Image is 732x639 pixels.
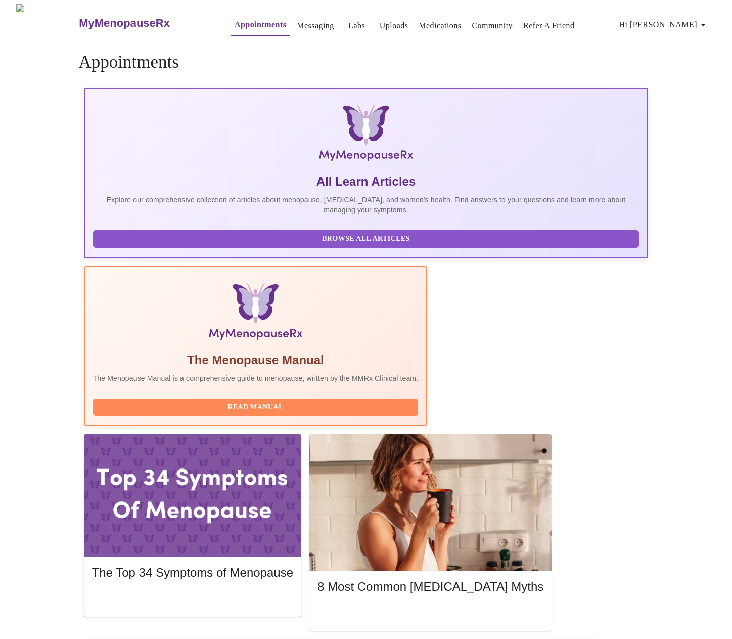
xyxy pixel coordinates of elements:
a: Messaging [297,19,334,33]
button: Browse All Articles [93,230,639,248]
button: Hi [PERSON_NAME] [615,15,713,35]
button: Uploads [376,16,413,36]
a: Labs [348,19,365,33]
img: MyMenopauseRx Logo [177,105,554,165]
a: Refer a Friend [523,19,575,33]
h5: All Learn Articles [93,174,639,190]
button: Messaging [293,16,338,36]
a: Medications [419,19,461,33]
a: Community [472,19,513,33]
button: Read More [317,604,543,622]
a: Read Manual [93,402,421,411]
span: Read More [102,593,283,606]
h5: The Top 34 Symptoms of Menopause [92,565,293,581]
span: Browse All Articles [103,233,629,245]
a: Read More [92,594,296,603]
button: Appointments [231,15,290,36]
a: Uploads [380,19,408,33]
h4: Appointments [79,52,654,72]
a: Read More [317,608,546,616]
button: Labs [341,16,373,36]
a: Appointments [235,18,286,32]
img: MyMenopauseRx Logo [16,4,78,42]
button: Refer a Friend [519,16,579,36]
span: Read More [328,607,533,619]
button: Community [468,16,517,36]
a: Browse All Articles [93,234,642,242]
a: MyMenopauseRx [78,6,210,41]
button: Read Manual [93,399,419,416]
h5: The Menopause Manual [93,352,419,368]
h3: MyMenopauseRx [79,17,170,30]
h5: 8 Most Common [MEDICAL_DATA] Myths [317,579,543,595]
img: Menopause Manual [145,283,367,344]
button: Read More [92,590,293,608]
span: Read Manual [103,401,408,414]
button: Medications [415,16,465,36]
p: The Menopause Manual is a comprehensive guide to menopause, written by the MMRx Clinical team. [93,373,419,384]
p: Explore our comprehensive collection of articles about menopause, [MEDICAL_DATA], and women's hea... [93,195,639,215]
span: Hi [PERSON_NAME] [619,18,709,32]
